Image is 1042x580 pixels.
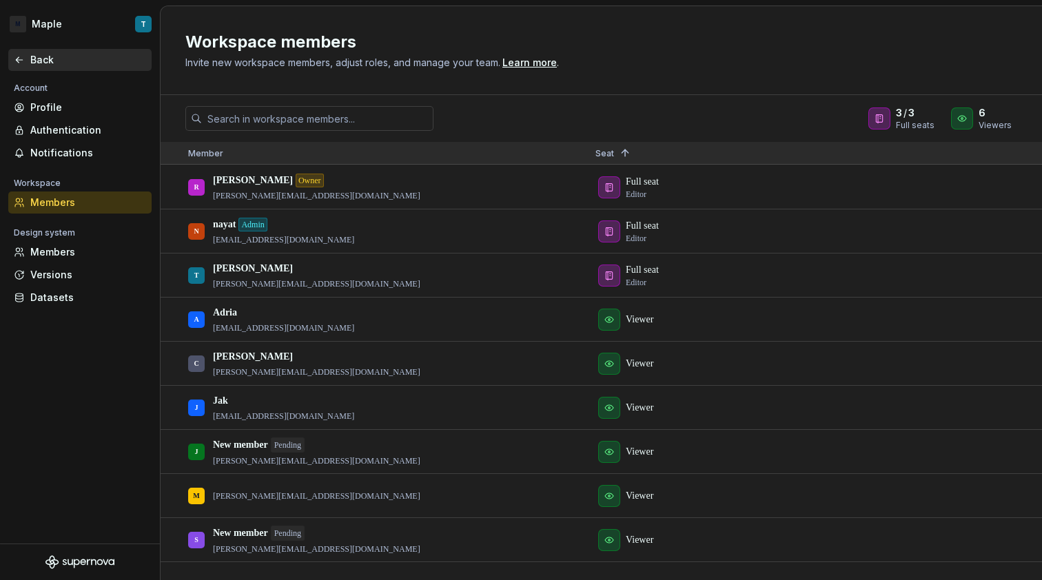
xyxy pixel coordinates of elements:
[979,106,985,120] span: 6
[30,196,146,209] div: Members
[30,268,146,282] div: Versions
[213,234,354,245] p: [EMAIL_ADDRESS][DOMAIN_NAME]
[896,106,902,120] span: 3
[213,526,268,540] p: New member
[213,455,420,466] p: [PERSON_NAME][EMAIL_ADDRESS][DOMAIN_NAME]
[8,191,152,214] a: Members
[32,17,62,31] div: Maple
[502,56,557,70] a: Learn more
[194,174,198,200] div: R
[213,490,420,501] p: [PERSON_NAME][EMAIL_ADDRESS][DOMAIN_NAME]
[896,120,934,131] div: Full seats
[30,146,146,160] div: Notifications
[213,174,293,187] p: [PERSON_NAME]
[896,106,934,120] div: /
[213,438,268,452] p: New member
[10,16,26,32] div: M
[271,437,305,453] div: Pending
[30,101,146,114] div: Profile
[194,306,198,333] div: A
[45,555,114,569] svg: Supernova Logo
[8,264,152,286] a: Versions
[213,190,420,201] p: [PERSON_NAME][EMAIL_ADDRESS][DOMAIN_NAME]
[213,394,228,408] p: Jak
[194,262,199,289] div: T
[500,58,559,68] span: .
[296,174,324,187] div: Owner
[195,438,198,465] div: J
[188,148,223,158] span: Member
[8,49,152,71] a: Back
[194,218,198,245] div: N
[213,366,420,377] p: [PERSON_NAME][EMAIL_ADDRESS][DOMAIN_NAME]
[595,148,614,158] span: Seat
[979,120,1012,131] div: Viewers
[3,9,157,39] button: MMapleT
[202,106,433,131] input: Search in workspace members...
[213,306,237,320] p: Adria
[8,225,81,241] div: Design system
[8,142,152,164] a: Notifications
[238,218,267,231] div: Admin
[194,350,198,377] div: C
[8,80,53,96] div: Account
[195,394,198,421] div: J
[8,287,152,309] a: Datasets
[30,53,146,67] div: Back
[185,31,1001,53] h2: Workspace members
[194,526,198,553] div: S
[213,322,354,333] p: [EMAIL_ADDRESS][DOMAIN_NAME]
[8,175,66,191] div: Workspace
[271,526,305,541] div: Pending
[30,245,146,259] div: Members
[30,123,146,137] div: Authentication
[213,350,293,364] p: [PERSON_NAME]
[141,19,146,30] div: T
[30,291,146,304] div: Datasets
[213,278,420,289] p: [PERSON_NAME][EMAIL_ADDRESS][DOMAIN_NAME]
[213,262,293,276] p: [PERSON_NAME]
[193,482,199,509] div: M
[213,218,236,231] p: nayat
[8,119,152,141] a: Authentication
[213,543,420,555] p: [PERSON_NAME][EMAIL_ADDRESS][DOMAIN_NAME]
[8,241,152,263] a: Members
[185,56,500,68] span: Invite new workspace members, adjust roles, and manage your team.
[8,96,152,118] a: Profile
[213,411,354,422] p: [EMAIL_ADDRESS][DOMAIN_NAME]
[908,106,915,120] span: 3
